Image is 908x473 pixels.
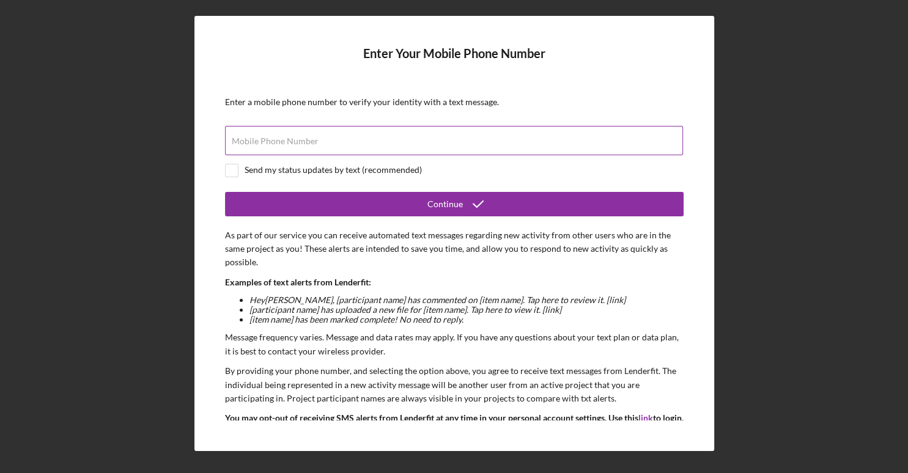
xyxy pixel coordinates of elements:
h4: Enter Your Mobile Phone Number [225,46,684,79]
div: Enter a mobile phone number to verify your identity with a text message. [225,97,684,107]
li: [participant name] has uploaded a new file for [item name]. Tap here to view it. [link] [249,305,684,315]
div: Send my status updates by text (recommended) [245,165,422,175]
div: Continue [427,192,463,216]
a: link [638,413,653,423]
button: Continue [225,192,684,216]
p: You may opt-out of receiving SMS alerts from Lenderfit at any time in your personal account setti... [225,411,684,466]
p: Message frequency varies. Message and data rates may apply. If you have any questions about your ... [225,331,684,358]
label: Mobile Phone Number [232,136,319,146]
li: Hey [PERSON_NAME] , [participant name] has commented on [item name]. Tap here to review it. [link] [249,295,684,305]
p: Examples of text alerts from Lenderfit: [225,276,684,289]
li: [item name] has been marked complete! No need to reply. [249,315,684,324]
p: By providing your phone number, and selecting the option above, you agree to receive text message... [225,364,684,405]
p: As part of our service you can receive automated text messages regarding new activity from other ... [225,229,684,269]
